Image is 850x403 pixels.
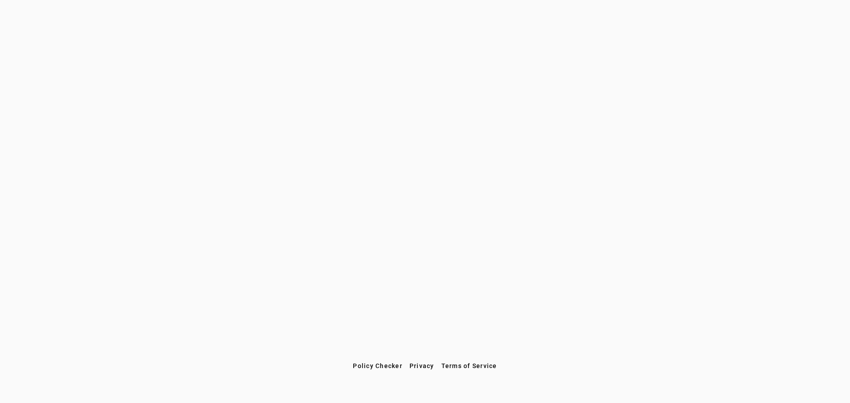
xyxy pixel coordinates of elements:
[410,362,434,369] span: Privacy
[441,362,497,369] span: Terms of Service
[353,362,402,369] span: Policy Checker
[406,358,438,374] button: Privacy
[438,358,501,374] button: Terms of Service
[349,358,406,374] button: Policy Checker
